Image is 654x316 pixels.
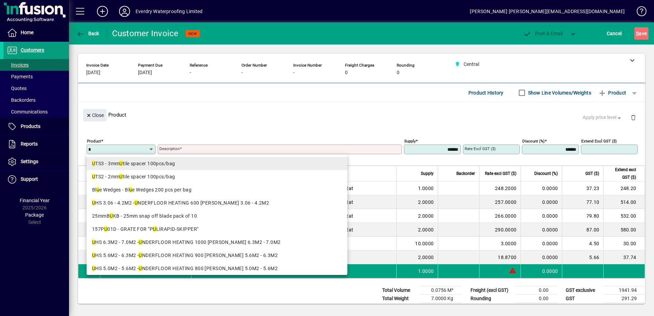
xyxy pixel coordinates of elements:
[129,187,132,192] em: u
[421,170,434,177] span: Supply
[519,27,566,40] button: Post & Email
[562,209,603,223] td: 79.80
[113,5,136,18] button: Profile
[515,295,557,303] td: 0.00
[136,6,202,17] div: Everdry Waterproofing Limited
[87,209,347,223] mat-option: 25mmBUKB - 25mm snap off blade pack of 10
[562,195,603,209] td: 77.10
[87,262,347,275] mat-option: UHS 5.0M2 - 5.6M2 - UNDERFLOOR HEATING 800 WATTS 5.0M2 - 5.6M2
[484,240,516,247] div: 3.0000
[3,24,69,41] a: Home
[87,157,347,170] mat-option: UTS3 - 3mm U tile spacer 100pcs/bag
[87,249,347,262] mat-option: UHS 5.6M2 - 6.3M2 - UNDERFLOOR HEATING 900 WATTS 5.6M2 - 6.3M2
[87,139,101,144] mat-label: Product
[92,265,342,272] div: HS 5.0M2 - 5.6M2 - NDERFLOOR HEATING 800 [PERSON_NAME] 5.0M2 - 5.6M2
[293,70,295,76] span: -
[467,286,515,295] td: Freight (excl GST)
[3,153,69,170] a: Settings
[607,28,622,39] span: Cancel
[75,27,101,40] button: Back
[562,223,603,237] td: 87.00
[3,106,69,118] a: Communications
[466,87,506,99] button: Product History
[603,250,645,264] td: 37.74
[7,86,27,91] span: Quotes
[92,239,342,246] div: HS 6.3M2 - 7.0M2 - NDERFLOOR HEATING 1000 [PERSON_NAME] 6.3M2 - 7.0M2
[345,70,348,76] span: 0
[139,253,142,258] em: U
[603,237,645,250] td: 30.00
[521,195,562,209] td: 0.0000
[3,59,69,71] a: Invoices
[470,6,625,17] div: [PERSON_NAME] [PERSON_NAME][EMAIL_ADDRESS][DOMAIN_NAME]
[112,28,179,39] div: Customer Invoice
[562,286,604,295] td: GST exclusive
[25,212,44,218] span: Package
[523,31,563,36] span: ost & Email
[21,124,40,129] span: Products
[3,171,69,188] a: Support
[86,70,100,76] span: [DATE]
[379,286,420,295] td: Total Volume
[138,70,152,76] span: [DATE]
[484,254,516,261] div: 18.8700
[484,213,516,219] div: 266.0000
[465,146,496,151] mat-label: Rate excl GST ($)
[110,213,113,219] em: U
[521,237,562,250] td: 0.0000
[92,213,342,220] div: 25mmB KB - 25mm snap off blade pack of 10
[634,27,648,40] button: Save
[159,146,180,151] mat-label: Description
[604,303,645,312] td: 2233.23
[188,31,197,36] span: NEW
[153,226,156,232] em: U
[87,223,347,236] mat-option: 157PU01D - GRATE FOR "PULIRAPID-SKIPPER"
[3,118,69,135] a: Products
[92,161,95,166] em: U
[92,226,342,233] div: 157P 01D - GRATE FOR "P LIRAPID-SKIPPER"
[521,209,562,223] td: 0.0000
[418,254,434,261] span: 2.0000
[456,170,475,177] span: Backorder
[92,173,342,180] div: TS2 - 2mm tile spacer 100pcs/bag
[562,295,604,303] td: GST
[379,295,420,303] td: Total Weight
[527,89,591,96] label: Show Line Volumes/Weights
[625,114,642,120] app-page-header-button: Delete
[21,141,38,147] span: Reports
[418,268,434,275] span: 1.0000
[3,71,69,82] a: Payments
[603,181,645,195] td: 248.20
[636,28,647,39] span: ave
[608,166,636,181] span: Extend excl GST ($)
[604,286,645,295] td: 1941.94
[418,226,434,233] span: 2.0000
[580,111,625,124] button: Apply price level
[139,239,142,245] em: U
[521,250,562,264] td: 0.0000
[7,74,33,79] span: Payments
[418,199,434,206] span: 2.0000
[420,295,462,303] td: 7.0000 Kg
[420,286,462,295] td: 0.0756 M³
[21,159,38,164] span: Settings
[603,223,645,237] td: 580.00
[86,110,104,121] span: Close
[521,223,562,237] td: 0.0000
[76,31,99,36] span: Back
[418,185,434,192] span: 1.0000
[92,253,95,258] em: U
[7,62,29,68] span: Invoices
[78,102,645,127] div: Product
[91,5,113,18] button: Add
[21,176,38,182] span: Support
[139,266,142,271] em: U
[87,183,347,196] mat-option: Blue Wedges - Blue Wedges 200 pcs per bag
[535,31,538,36] span: P
[562,237,603,250] td: 4.50
[92,239,95,245] em: U
[20,198,50,203] span: Financial Year
[81,112,108,118] app-page-header-button: Close
[7,97,36,103] span: Backorders
[69,27,107,40] app-page-header-button: Back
